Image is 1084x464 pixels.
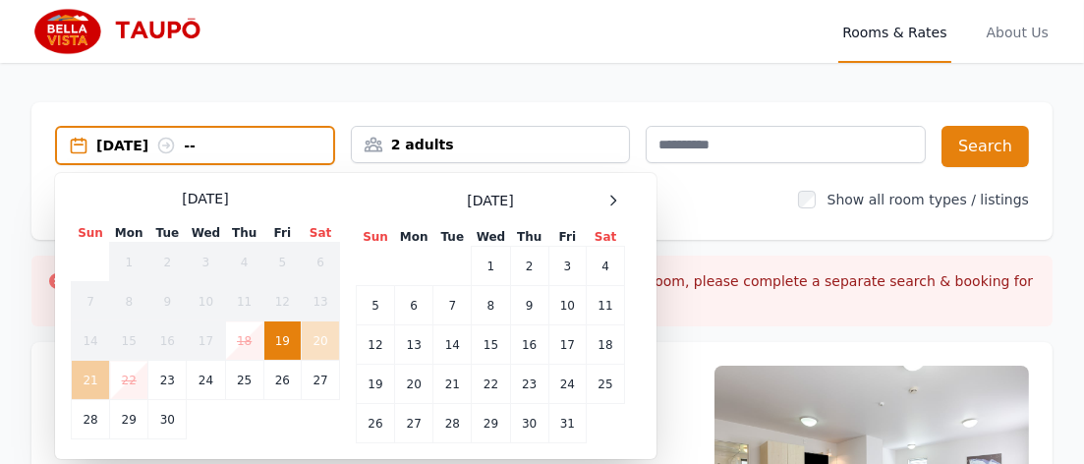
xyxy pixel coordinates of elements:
td: 6 [395,286,433,325]
td: 13 [395,325,433,365]
td: 15 [472,325,510,365]
td: 14 [433,325,472,365]
td: 30 [148,400,187,439]
td: 7 [433,286,472,325]
td: 23 [148,361,187,400]
td: 27 [395,404,433,443]
td: 19 [263,321,301,361]
label: Show all room types / listings [827,192,1029,207]
th: Thu [510,228,548,247]
td: 28 [72,400,110,439]
td: 24 [187,361,225,400]
td: 17 [548,325,586,365]
td: 24 [548,365,586,404]
td: 8 [110,282,148,321]
td: 22 [110,361,148,400]
th: Sat [587,228,625,247]
td: 14 [72,321,110,361]
td: 16 [510,325,548,365]
td: 25 [225,361,263,400]
td: 27 [302,361,340,400]
td: 2 [148,243,187,282]
img: Bella Vista Taupo [31,8,220,55]
td: 23 [510,365,548,404]
td: 10 [187,282,225,321]
td: 16 [148,321,187,361]
td: 20 [302,321,340,361]
td: 11 [225,282,263,321]
button: Search [941,126,1029,167]
td: 29 [472,404,510,443]
td: 31 [548,404,586,443]
th: Wed [472,228,510,247]
td: 12 [263,282,301,321]
td: 7 [72,282,110,321]
td: 5 [263,243,301,282]
th: Sat [302,224,340,243]
th: Sun [72,224,110,243]
div: [DATE] -- [96,136,333,155]
th: Mon [110,224,148,243]
td: 8 [472,286,510,325]
td: 13 [302,282,340,321]
th: Tue [148,224,187,243]
td: 17 [187,321,225,361]
div: 2 adults [352,135,630,154]
td: 26 [357,404,395,443]
td: 6 [302,243,340,282]
td: 21 [72,361,110,400]
td: 11 [587,286,625,325]
span: [DATE] [182,189,228,208]
td: 4 [587,247,625,286]
td: 18 [587,325,625,365]
th: Wed [187,224,225,243]
td: 1 [110,243,148,282]
td: 21 [433,365,472,404]
td: 5 [357,286,395,325]
td: 19 [357,365,395,404]
th: Fri [263,224,301,243]
td: 15 [110,321,148,361]
td: 9 [510,286,548,325]
td: 4 [225,243,263,282]
th: Fri [548,228,586,247]
th: Mon [395,228,433,247]
td: 28 [433,404,472,443]
td: 1 [472,247,510,286]
td: 12 [357,325,395,365]
td: 2 [510,247,548,286]
td: 3 [548,247,586,286]
td: 10 [548,286,586,325]
th: Thu [225,224,263,243]
td: 20 [395,365,433,404]
td: 18 [225,321,263,361]
th: Tue [433,228,472,247]
td: 30 [510,404,548,443]
td: 29 [110,400,148,439]
th: Sun [357,228,395,247]
td: 3 [187,243,225,282]
td: 9 [148,282,187,321]
td: 25 [587,365,625,404]
td: 26 [263,361,301,400]
span: [DATE] [467,191,513,210]
td: 22 [472,365,510,404]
